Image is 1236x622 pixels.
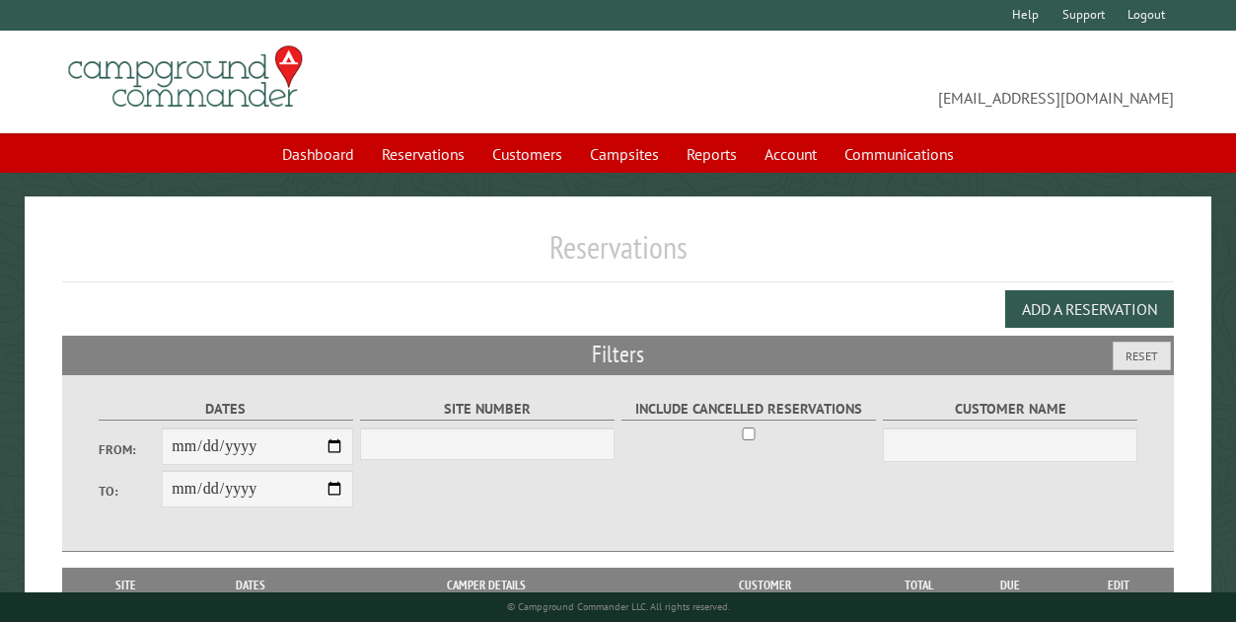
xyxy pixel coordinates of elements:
a: Customers [480,135,574,173]
button: Reset [1113,342,1171,370]
span: [EMAIL_ADDRESS][DOMAIN_NAME] [618,54,1175,110]
label: Site Number [360,398,616,421]
label: To: [99,482,163,501]
th: Edit [1062,568,1174,603]
a: Communications [833,135,966,173]
th: Camper Details [322,568,651,603]
label: Include Cancelled Reservations [621,398,877,421]
img: Campground Commander [62,39,309,116]
a: Campsites [578,135,671,173]
a: Reservations [370,135,476,173]
small: © Campground Commander LLC. All rights reserved. [507,600,730,613]
th: Total [880,568,959,603]
a: Dashboard [270,135,366,173]
label: From: [99,440,163,459]
h1: Reservations [62,228,1175,282]
a: Account [753,135,829,173]
label: Customer Name [883,398,1138,421]
th: Site [72,568,180,603]
h2: Filters [62,336,1175,373]
a: Reports [675,135,749,173]
button: Add a Reservation [1005,290,1174,328]
th: Customer [651,568,879,603]
th: Dates [180,568,322,603]
label: Dates [99,398,354,421]
th: Due [959,568,1063,603]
